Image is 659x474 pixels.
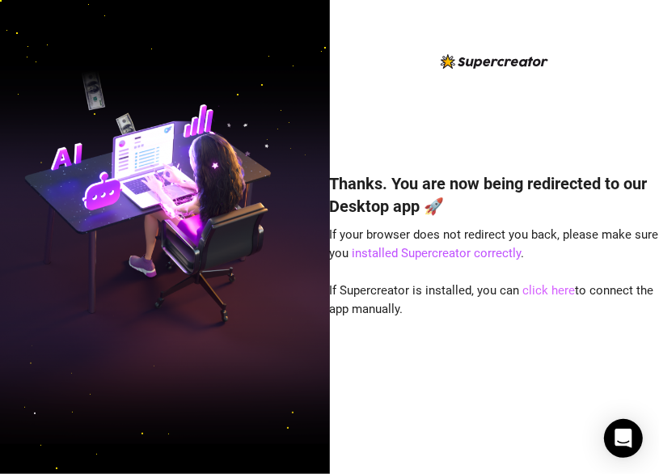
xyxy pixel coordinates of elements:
[330,283,654,317] span: If Supercreator is installed, you can to connect the app manually.
[523,283,576,298] a: click here
[330,227,659,261] span: If your browser does not redirect you back, please make sure you .
[353,246,522,260] a: installed Supercreator correctly
[441,54,548,69] img: logo-BBDzfeDw.svg
[604,419,643,458] div: Open Intercom Messenger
